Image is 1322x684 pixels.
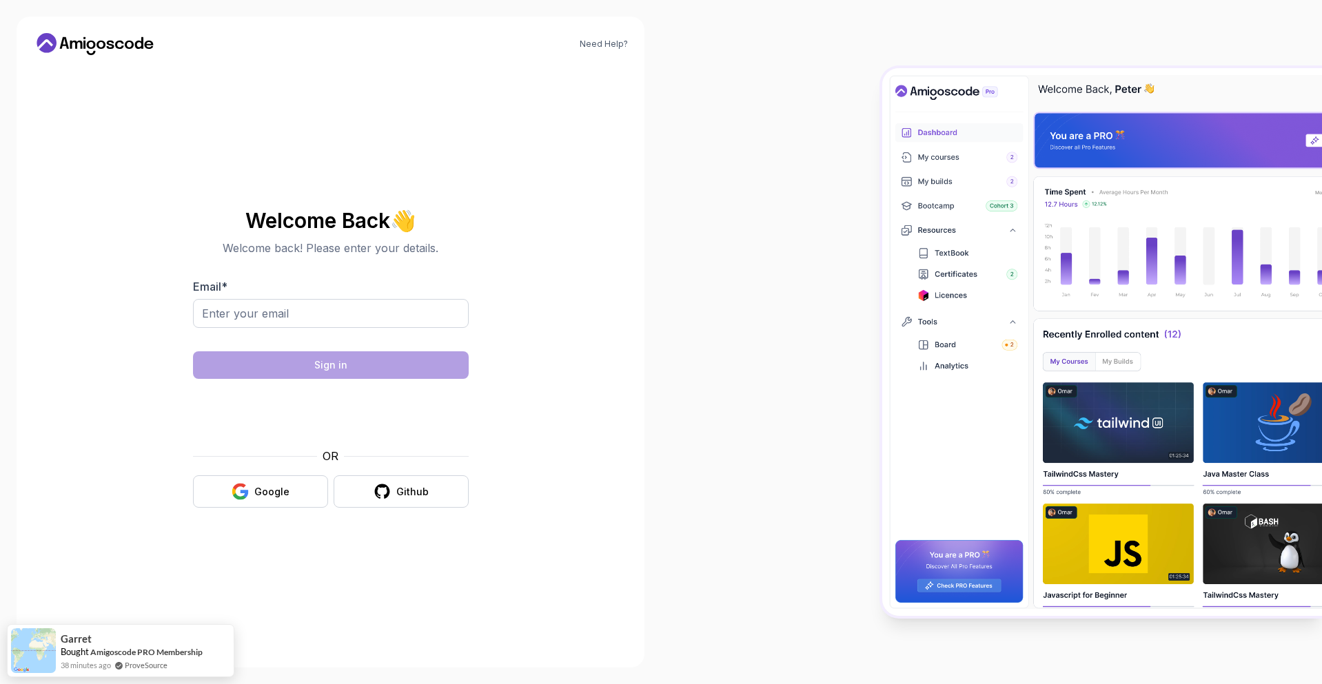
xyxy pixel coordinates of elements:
[882,68,1322,615] img: Amigoscode Dashboard
[90,647,203,657] a: Amigoscode PRO Membership
[314,358,347,372] div: Sign in
[61,659,111,671] span: 38 minutes ago
[193,209,469,231] h2: Welcome Back
[193,351,469,379] button: Sign in
[11,628,56,673] img: provesource social proof notification image
[323,448,338,464] p: OR
[33,33,157,55] a: Home link
[61,633,92,645] span: Garret
[193,299,469,328] input: Enter your email
[193,280,227,293] label: Email *
[389,207,417,233] span: 👋
[334,475,469,508] button: Github
[61,646,89,657] span: Bought
[580,39,628,50] a: Need Help?
[254,485,289,499] div: Google
[193,240,469,256] p: Welcome back! Please enter your details.
[227,387,435,439] iframe: Widget containing checkbox for hCaptcha security challenge
[193,475,328,508] button: Google
[396,485,429,499] div: Github
[125,661,167,670] a: ProveSource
